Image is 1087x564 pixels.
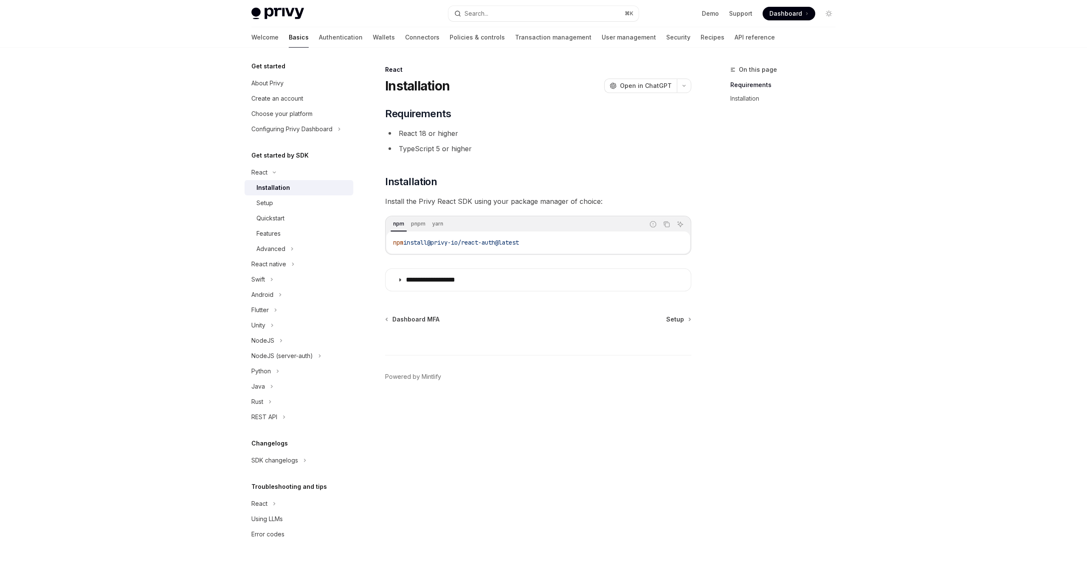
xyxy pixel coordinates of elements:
[245,379,353,394] button: Toggle Java section
[319,27,363,48] a: Authentication
[730,92,842,105] a: Installation
[385,372,441,381] a: Powered by Mintlify
[245,241,353,257] button: Toggle Advanced section
[666,27,690,48] a: Security
[822,7,836,20] button: Toggle dark mode
[251,351,313,361] div: NodeJS (server-auth)
[251,78,284,88] div: About Privy
[245,527,353,542] a: Error codes
[661,219,672,230] button: Copy the contents from the code block
[427,239,519,246] span: @privy-io/react-auth@latest
[245,496,353,511] button: Toggle React section
[730,78,842,92] a: Requirements
[666,315,684,324] span: Setup
[245,287,353,302] button: Toggle Android section
[256,183,290,193] div: Installation
[391,219,407,229] div: npm
[245,302,353,318] button: Toggle Flutter section
[625,10,634,17] span: ⌘ K
[465,8,488,19] div: Search...
[675,219,686,230] button: Ask AI
[386,315,439,324] a: Dashboard MFA
[251,61,285,71] h5: Get started
[769,9,802,18] span: Dashboard
[251,167,268,178] div: React
[251,366,271,376] div: Python
[251,27,279,48] a: Welcome
[245,394,353,409] button: Toggle Rust section
[245,318,353,333] button: Toggle Unity section
[245,348,353,364] button: Toggle NodeJS (server-auth) section
[604,79,677,93] button: Open in ChatGPT
[245,195,353,211] a: Setup
[251,124,332,134] div: Configuring Privy Dashboard
[245,257,353,272] button: Toggle React native section
[245,165,353,180] button: Toggle React section
[251,482,327,492] h5: Troubleshooting and tips
[251,320,265,330] div: Unity
[405,27,439,48] a: Connectors
[245,76,353,91] a: About Privy
[256,244,285,254] div: Advanced
[430,219,446,229] div: yarn
[289,27,309,48] a: Basics
[251,8,304,20] img: light logo
[251,499,268,509] div: React
[251,381,265,392] div: Java
[666,315,690,324] a: Setup
[256,198,273,208] div: Setup
[702,9,719,18] a: Demo
[256,228,281,239] div: Features
[408,219,428,229] div: pnpm
[251,259,286,269] div: React native
[373,27,395,48] a: Wallets
[251,514,283,524] div: Using LLMs
[448,6,639,21] button: Open search
[245,180,353,195] a: Installation
[245,226,353,241] a: Features
[245,333,353,348] button: Toggle NodeJS section
[245,511,353,527] a: Using LLMs
[515,27,591,48] a: Transaction management
[385,78,450,93] h1: Installation
[251,305,269,315] div: Flutter
[648,219,659,230] button: Report incorrect code
[385,143,691,155] li: TypeScript 5 or higher
[245,272,353,287] button: Toggle Swift section
[763,7,815,20] a: Dashboard
[251,290,273,300] div: Android
[245,91,353,106] a: Create an account
[385,127,691,139] li: React 18 or higher
[256,213,284,223] div: Quickstart
[245,106,353,121] a: Choose your platform
[385,175,437,189] span: Installation
[701,27,724,48] a: Recipes
[385,195,691,207] span: Install the Privy React SDK using your package manager of choice:
[251,455,298,465] div: SDK changelogs
[245,364,353,379] button: Toggle Python section
[251,109,313,119] div: Choose your platform
[385,107,451,121] span: Requirements
[251,397,263,407] div: Rust
[245,211,353,226] a: Quickstart
[251,336,274,346] div: NodeJS
[251,438,288,448] h5: Changelogs
[729,9,752,18] a: Support
[251,150,309,161] h5: Get started by SDK
[393,239,403,246] span: npm
[251,274,265,285] div: Swift
[245,453,353,468] button: Toggle SDK changelogs section
[245,409,353,425] button: Toggle REST API section
[392,315,439,324] span: Dashboard MFA
[450,27,505,48] a: Policies & controls
[251,93,303,104] div: Create an account
[620,82,672,90] span: Open in ChatGPT
[739,65,777,75] span: On this page
[385,65,691,74] div: React
[251,412,277,422] div: REST API
[251,529,284,539] div: Error codes
[735,27,775,48] a: API reference
[403,239,427,246] span: install
[602,27,656,48] a: User management
[245,121,353,137] button: Toggle Configuring Privy Dashboard section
